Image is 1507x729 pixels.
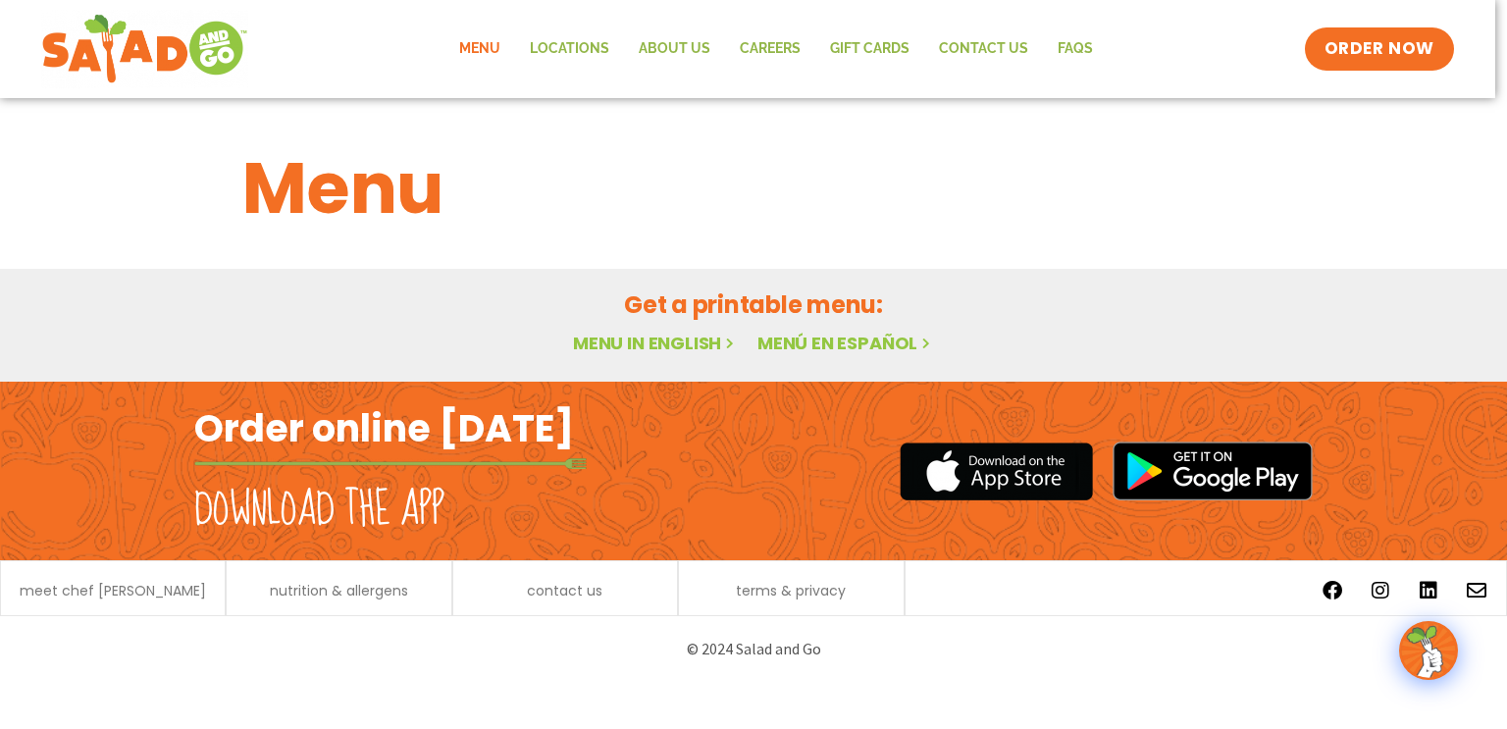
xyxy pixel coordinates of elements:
a: terms & privacy [736,584,846,598]
a: Menú en español [757,331,934,355]
a: meet chef [PERSON_NAME] [20,584,206,598]
p: © 2024 Salad and Go [204,636,1303,662]
span: ORDER NOW [1325,37,1434,61]
a: Careers [725,26,815,72]
a: About Us [624,26,725,72]
h2: Get a printable menu: [242,287,1265,322]
img: wpChatIcon [1401,623,1456,678]
a: Menu [444,26,515,72]
a: GIFT CARDS [815,26,924,72]
img: google_play [1113,442,1313,500]
a: Menu in English [573,331,738,355]
h2: Download the app [194,483,444,538]
a: Locations [515,26,624,72]
h1: Menu [242,135,1265,241]
a: FAQs [1043,26,1108,72]
img: fork [194,458,587,469]
nav: Menu [444,26,1108,72]
a: nutrition & allergens [270,584,408,598]
a: Contact Us [924,26,1043,72]
a: contact us [527,584,602,598]
img: appstore [900,440,1093,503]
h2: Order online [DATE] [194,404,574,452]
img: new-SAG-logo-768×292 [41,10,248,88]
a: ORDER NOW [1305,27,1454,71]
